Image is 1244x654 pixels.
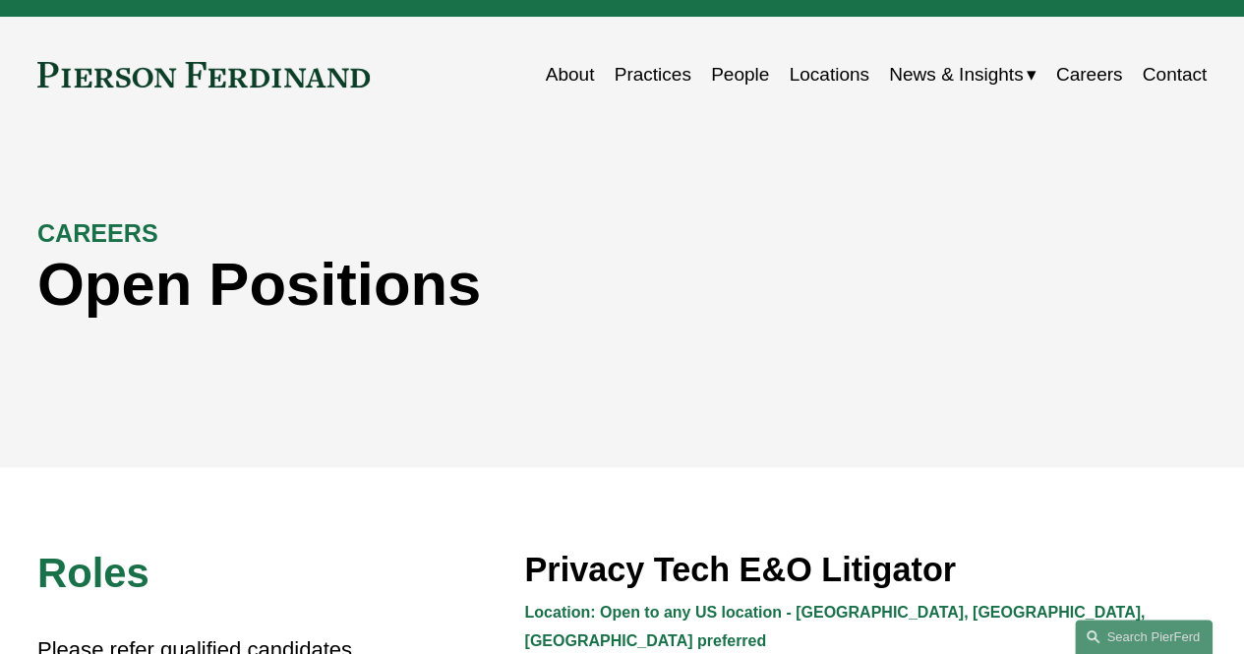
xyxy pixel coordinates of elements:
[615,56,691,93] a: Practices
[889,58,1023,91] span: News & Insights
[37,219,158,247] strong: CAREERS
[1143,56,1208,93] a: Contact
[37,250,915,319] h1: Open Positions
[37,550,149,596] span: Roles
[524,604,1149,649] strong: Location: Open to any US location - [GEOGRAPHIC_DATA], [GEOGRAPHIC_DATA], [GEOGRAPHIC_DATA] prefe...
[1075,620,1213,654] a: Search this site
[889,56,1036,93] a: folder dropdown
[711,56,769,93] a: People
[789,56,868,93] a: Locations
[546,56,595,93] a: About
[1056,56,1123,93] a: Careers
[524,549,1207,590] h3: Privacy Tech E&O Litigator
